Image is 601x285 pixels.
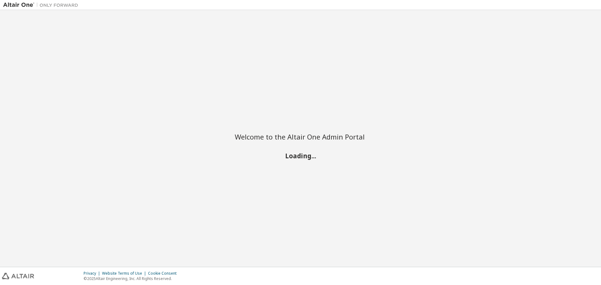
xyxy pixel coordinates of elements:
[102,271,148,276] div: Website Terms of Use
[235,151,366,160] h2: Loading...
[235,132,366,141] h2: Welcome to the Altair One Admin Portal
[148,271,180,276] div: Cookie Consent
[84,276,180,281] p: © 2025 Altair Engineering, Inc. All Rights Reserved.
[3,2,81,8] img: Altair One
[2,273,34,279] img: altair_logo.svg
[84,271,102,276] div: Privacy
